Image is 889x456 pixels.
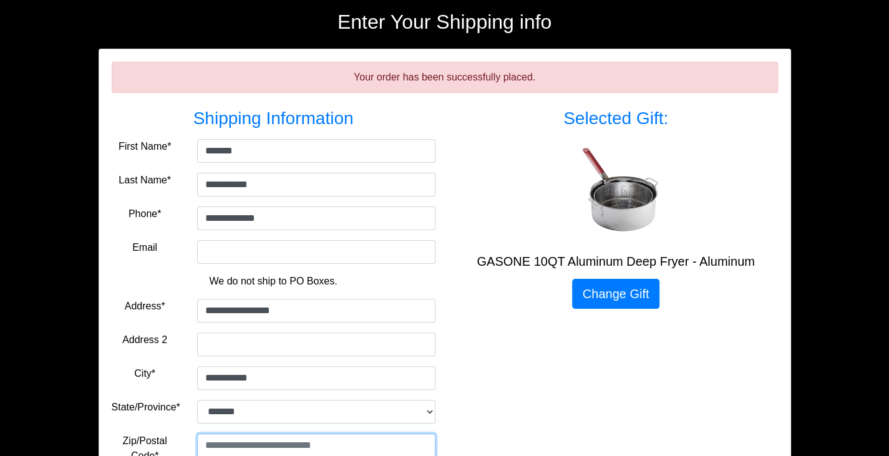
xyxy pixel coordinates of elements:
[121,274,426,289] p: We do not ship to PO Boxes.
[112,400,180,415] label: State/Province*
[134,366,155,381] label: City*
[122,332,167,347] label: Address 2
[112,108,435,129] h3: Shipping Information
[454,254,778,269] h5: GASONE 10QT Aluminum Deep Fryer - Aluminum
[112,62,778,93] div: Your order has been successfully placed.
[132,240,157,255] label: Email
[129,206,162,221] label: Phone*
[119,173,171,188] label: Last Name*
[119,139,171,154] label: First Name*
[125,299,165,314] label: Address*
[99,10,791,34] h2: Enter Your Shipping info
[566,144,666,244] img: GASONE 10QT Aluminum Deep Fryer - Aluminum
[572,279,660,309] a: Change Gift
[454,108,778,129] h3: Selected Gift:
